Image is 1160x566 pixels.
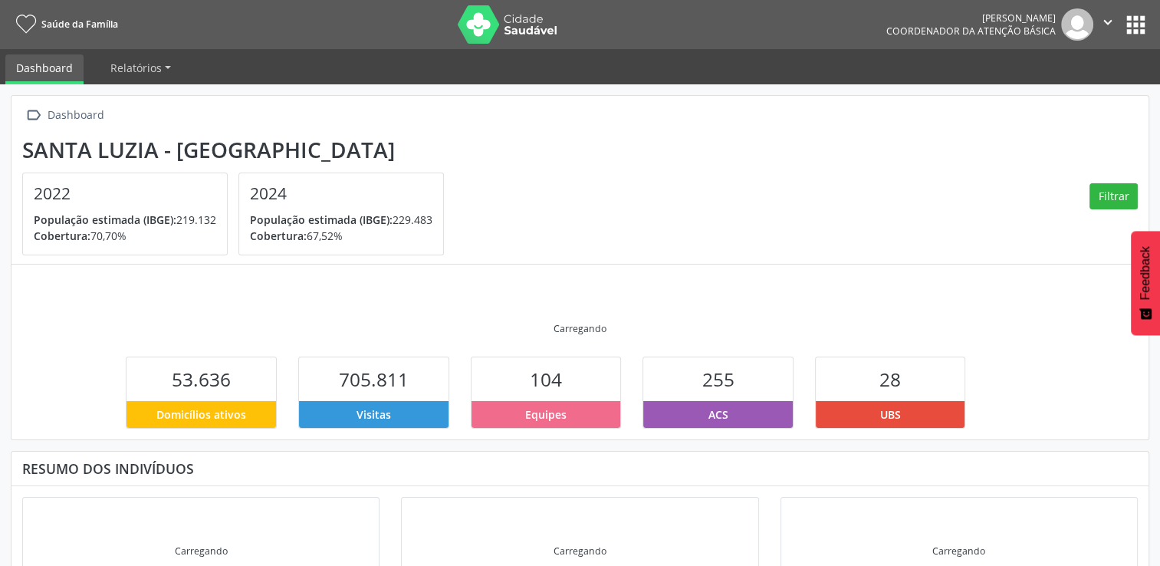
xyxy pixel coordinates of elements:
[1139,246,1152,300] span: Feedback
[250,184,432,203] h4: 2024
[886,12,1056,25] div: [PERSON_NAME]
[34,212,216,228] p: 219.132
[702,367,734,392] span: 255
[886,25,1056,38] span: Coordenador da Atenção Básica
[44,104,107,127] div: Dashboard
[1122,12,1149,38] button: apps
[1099,14,1116,31] i: 
[554,545,606,558] div: Carregando
[250,212,432,228] p: 229.483
[5,54,84,84] a: Dashboard
[1131,231,1160,335] button: Feedback - Mostrar pesquisa
[110,61,162,75] span: Relatórios
[530,367,562,392] span: 104
[1093,8,1122,41] button: 
[1061,8,1093,41] img: img
[22,460,1138,477] div: Resumo dos indivíduos
[172,367,231,392] span: 53.636
[708,406,728,423] span: ACS
[879,367,901,392] span: 28
[41,18,118,31] span: Saúde da Família
[22,137,455,163] div: Santa Luzia - [GEOGRAPHIC_DATA]
[1089,183,1138,209] button: Filtrar
[880,406,901,423] span: UBS
[525,406,567,423] span: Equipes
[100,54,182,81] a: Relatórios
[34,212,176,227] span: População estimada (IBGE):
[175,545,228,558] div: Carregando
[34,228,216,244] p: 70,70%
[339,367,409,392] span: 705.811
[34,184,216,203] h4: 2022
[932,545,985,558] div: Carregando
[250,228,432,244] p: 67,52%
[554,322,606,335] div: Carregando
[357,406,391,423] span: Visitas
[250,229,307,243] span: Cobertura:
[22,104,107,127] a:  Dashboard
[22,104,44,127] i: 
[11,12,118,37] a: Saúde da Família
[250,212,393,227] span: População estimada (IBGE):
[34,229,90,243] span: Cobertura:
[156,406,246,423] span: Domicílios ativos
